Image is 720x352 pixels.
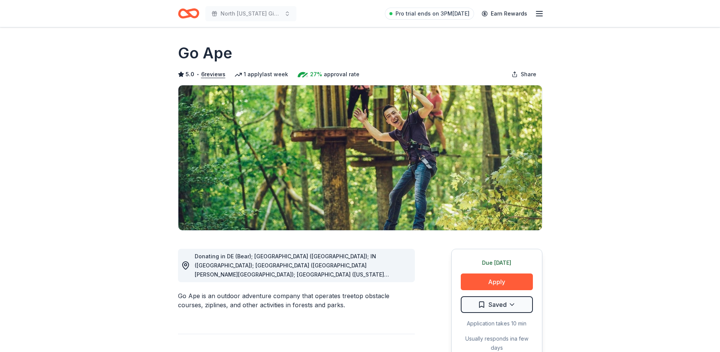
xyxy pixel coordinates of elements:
img: Image for Go Ape [178,85,542,230]
h1: Go Ape [178,42,232,64]
div: Go Ape is an outdoor adventure company that operates treetop obstacle courses, ziplines, and othe... [178,291,415,310]
button: North [US_STATE] Giving Day [205,6,296,21]
span: 27% [310,70,322,79]
a: Pro trial ends on 3PM[DATE] [385,8,474,20]
span: Donating in DE (Bear); [GEOGRAPHIC_DATA] ([GEOGRAPHIC_DATA]); IN ([GEOGRAPHIC_DATA]); [GEOGRAPHIC... [195,253,394,332]
a: Earn Rewards [477,7,532,20]
span: Saved [488,300,507,310]
div: 1 apply last week [235,70,288,79]
span: approval rate [324,70,359,79]
span: 5.0 [186,70,194,79]
span: • [196,71,199,77]
span: Share [521,70,536,79]
a: Home [178,5,199,22]
div: Application takes 10 min [461,319,533,328]
span: North [US_STATE] Giving Day [221,9,281,18]
button: 6reviews [201,70,225,79]
div: Due [DATE] [461,258,533,267]
button: Saved [461,296,533,313]
button: Share [506,67,542,82]
button: Apply [461,273,533,290]
span: Pro trial ends on 3PM[DATE] [395,9,469,18]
